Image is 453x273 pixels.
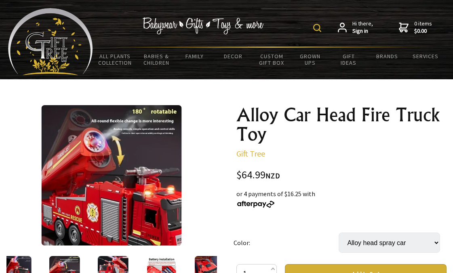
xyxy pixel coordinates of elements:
[368,48,407,65] a: Brands
[236,105,447,144] h1: Alloy Car Head Fire Truck Toy
[175,48,214,65] a: Family
[93,48,137,71] a: All Plants Collection
[143,17,264,34] img: Babywear - Gifts - Toys & more
[329,48,368,71] a: Gift Ideas
[414,28,432,35] strong: $0.00
[407,48,445,65] a: Services
[236,201,275,208] img: Afterpay
[236,148,265,159] a: Gift Tree
[137,48,175,71] a: Babies & Children
[214,48,253,65] a: Decor
[234,221,339,264] td: Color:
[236,170,447,181] div: $64.99
[265,171,280,180] span: NZD
[8,8,93,75] img: Babyware - Gifts - Toys and more...
[236,189,447,208] div: or 4 payments of $16.25 with
[291,48,329,71] a: Grown Ups
[253,48,291,71] a: Custom Gift Box
[352,28,373,35] strong: Sign in
[352,20,373,34] span: Hi there,
[313,24,321,32] img: product search
[414,20,432,34] span: 0 items
[42,105,182,245] img: Alloy Car Head Fire Truck Toy
[338,20,373,34] a: Hi there,Sign in
[399,20,432,34] a: 0 items$0.00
